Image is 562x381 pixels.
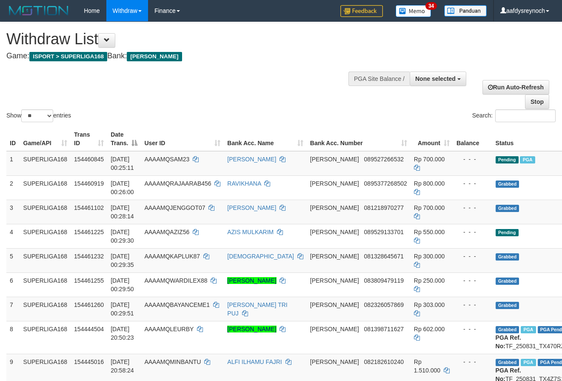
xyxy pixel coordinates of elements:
td: SUPERLIGA168 [20,200,71,224]
th: Amount: activate to sort column ascending [411,127,453,151]
div: - - - [456,155,489,163]
td: 8 [6,321,20,354]
span: 154461260 [74,301,104,308]
span: AAAAMQKAPLUK87 [144,253,200,260]
td: 4 [6,224,20,248]
span: Copy 082326057869 to clipboard [364,301,404,308]
span: [PERSON_NAME] [310,326,359,332]
span: Rp 300.000 [414,253,445,260]
td: 3 [6,200,20,224]
span: [PERSON_NAME] [310,204,359,211]
label: Search: [472,109,556,122]
span: 154444504 [74,326,104,332]
span: AAAAMQWARDILEX88 [144,277,207,284]
td: SUPERLIGA168 [20,224,71,248]
span: [PERSON_NAME] [127,52,182,61]
span: Copy 089527266532 to clipboard [364,156,404,163]
span: [PERSON_NAME] [310,156,359,163]
span: Rp 700.000 [414,156,445,163]
span: Marked by aafounsreynich [521,326,536,333]
th: Game/API: activate to sort column ascending [20,127,71,151]
a: ALFI ILHAMU FAJRI [227,358,282,365]
td: 7 [6,297,20,321]
td: 5 [6,248,20,272]
span: AAAAMQSAM23 [144,156,189,163]
td: 6 [6,272,20,297]
a: Run Auto-Refresh [482,80,549,95]
a: [PERSON_NAME] TRI PUJ [227,301,287,317]
span: [DATE] 00:29:35 [111,253,134,268]
span: 154461225 [74,229,104,235]
div: - - - [456,179,489,188]
span: 154461102 [74,204,104,211]
div: - - - [456,325,489,333]
span: ISPORT > SUPERLIGA168 [29,52,107,61]
span: AAAAMQRAJAARAB456 [144,180,211,187]
span: 154461255 [74,277,104,284]
span: AAAAMQJENGGOT07 [144,204,205,211]
th: User ID: activate to sort column ascending [141,127,224,151]
span: Rp 800.000 [414,180,445,187]
span: Copy 089529133701 to clipboard [364,229,404,235]
span: Rp 1.510.000 [414,358,440,374]
span: Copy 0895377268502 to clipboard [364,180,407,187]
span: Grabbed [496,180,519,188]
th: Balance [453,127,492,151]
td: SUPERLIGA168 [20,248,71,272]
span: [PERSON_NAME] [310,229,359,235]
a: AZIS MULKARIM [227,229,274,235]
img: MOTION_logo.png [6,4,71,17]
span: [DATE] 00:29:51 [111,301,134,317]
td: SUPERLIGA168 [20,297,71,321]
div: - - - [456,276,489,285]
span: [DATE] 00:25:11 [111,156,134,171]
span: AAAAMQMINBANTU [144,358,201,365]
td: SUPERLIGA168 [20,321,71,354]
div: - - - [456,203,489,212]
td: SUPERLIGA168 [20,175,71,200]
span: Grabbed [496,278,519,285]
span: [DATE] 00:26:00 [111,180,134,195]
span: Rp 602.000 [414,326,445,332]
span: Copy 083809479119 to clipboard [364,277,404,284]
img: panduan.png [444,5,487,17]
div: - - - [456,228,489,236]
th: Bank Acc. Name: activate to sort column ascending [224,127,306,151]
span: [PERSON_NAME] [310,301,359,308]
input: Search: [495,109,556,122]
td: 2 [6,175,20,200]
a: Stop [525,95,549,109]
span: Rp 303.000 [414,301,445,308]
span: 34 [425,2,437,10]
span: Grabbed [496,326,519,333]
td: SUPERLIGA168 [20,151,71,176]
div: PGA Site Balance / [348,72,410,86]
a: RAVIKHANA [227,180,261,187]
img: Feedback.jpg [340,5,383,17]
h1: Withdraw List [6,31,366,48]
span: Grabbed [496,253,519,261]
span: Grabbed [496,359,519,366]
span: Pending [496,156,519,163]
span: Copy 081218970277 to clipboard [364,204,404,211]
th: Trans ID: activate to sort column ascending [71,127,107,151]
button: None selected [410,72,466,86]
span: [DATE] 00:28:14 [111,204,134,220]
th: Bank Acc. Number: activate to sort column ascending [307,127,411,151]
div: - - - [456,301,489,309]
span: [DATE] 20:50:23 [111,326,134,341]
span: Pending [496,229,519,236]
a: [PERSON_NAME] [227,156,276,163]
span: [PERSON_NAME] [310,358,359,365]
div: - - - [456,252,489,261]
div: - - - [456,358,489,366]
img: Button%20Memo.svg [396,5,431,17]
span: [PERSON_NAME] [310,180,359,187]
span: 154460919 [74,180,104,187]
span: Rp 700.000 [414,204,445,211]
select: Showentries [21,109,53,122]
span: Copy 082182610240 to clipboard [364,358,404,365]
th: Date Trans.: activate to sort column descending [107,127,141,151]
span: AAAAMQAZIZ56 [144,229,189,235]
h4: Game: Bank: [6,52,366,60]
